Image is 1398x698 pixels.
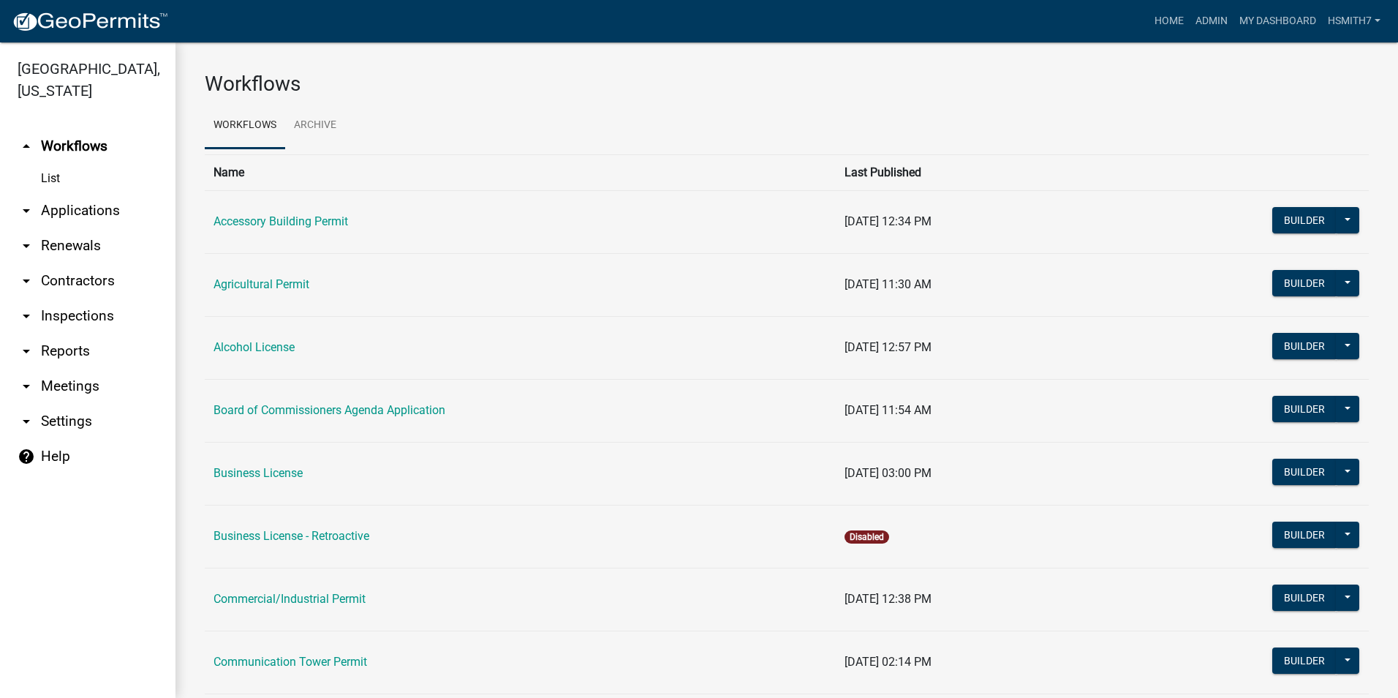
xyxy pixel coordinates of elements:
[18,342,35,360] i: arrow_drop_down
[836,154,1100,190] th: Last Published
[18,413,35,430] i: arrow_drop_down
[205,102,285,149] a: Workflows
[205,154,836,190] th: Name
[214,655,367,669] a: Communication Tower Permit
[214,403,445,417] a: Board of Commissioners Agenda Application
[18,237,35,255] i: arrow_drop_down
[845,403,932,417] span: [DATE] 11:54 AM
[845,340,932,354] span: [DATE] 12:57 PM
[845,277,932,291] span: [DATE] 11:30 AM
[845,214,932,228] span: [DATE] 12:34 PM
[18,378,35,395] i: arrow_drop_down
[1272,270,1337,296] button: Builder
[1233,7,1322,35] a: My Dashboard
[214,466,303,480] a: Business License
[18,307,35,325] i: arrow_drop_down
[1272,333,1337,359] button: Builder
[1190,7,1233,35] a: Admin
[285,102,345,149] a: Archive
[1272,522,1337,548] button: Builder
[845,592,932,606] span: [DATE] 12:38 PM
[845,466,932,480] span: [DATE] 03:00 PM
[1322,7,1386,35] a: hsmith7
[214,592,366,606] a: Commercial/Industrial Permit
[18,272,35,290] i: arrow_drop_down
[845,530,889,544] span: Disabled
[1272,207,1337,233] button: Builder
[214,340,295,354] a: Alcohol License
[214,277,309,291] a: Agricultural Permit
[845,655,932,669] span: [DATE] 02:14 PM
[205,72,1369,97] h3: Workflows
[1272,396,1337,422] button: Builder
[18,202,35,219] i: arrow_drop_down
[1272,585,1337,611] button: Builder
[18,448,35,465] i: help
[214,529,369,543] a: Business License - Retroactive
[1149,7,1190,35] a: Home
[214,214,348,228] a: Accessory Building Permit
[18,138,35,155] i: arrow_drop_up
[1272,459,1337,485] button: Builder
[1272,648,1337,674] button: Builder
